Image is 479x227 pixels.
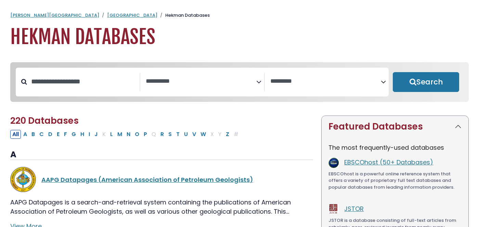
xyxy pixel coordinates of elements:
[10,12,469,19] nav: breadcrumb
[27,76,140,87] input: Search database by title or keyword
[393,72,459,92] button: Submit for Search Results
[270,78,381,85] textarea: Search
[107,12,157,18] a: [GEOGRAPHIC_DATA]
[166,130,174,139] button: Filter Results S
[10,150,313,160] h3: A
[142,130,149,139] button: Filter Results P
[55,130,62,139] button: Filter Results E
[10,130,241,138] div: Alpha-list to filter by first letter of database name
[62,130,69,139] button: Filter Results F
[69,130,78,139] button: Filter Results G
[158,130,166,139] button: Filter Results R
[125,130,132,139] button: Filter Results N
[92,130,100,139] button: Filter Results J
[37,130,46,139] button: Filter Results C
[344,204,364,213] a: JSTOR
[10,198,313,216] p: AAPG Datapages is a search-and-retrieval system containing the publications of American Associati...
[108,130,115,139] button: Filter Results L
[10,62,469,102] nav: Search filters
[157,12,210,19] li: Hekman Databases
[146,78,256,85] textarea: Search
[133,130,141,139] button: Filter Results O
[115,130,124,139] button: Filter Results M
[328,143,462,152] p: The most frequently-used databases
[322,116,468,137] button: Featured Databases
[10,12,99,18] a: [PERSON_NAME][GEOGRAPHIC_DATA]
[21,130,29,139] button: Filter Results A
[344,158,433,166] a: EBSCOhost (50+ Databases)
[29,130,37,139] button: Filter Results B
[328,171,462,191] p: EBSCOhost is a powerful online reference system that offers a variety of proprietary full text da...
[10,26,469,49] h1: Hekman Databases
[190,130,198,139] button: Filter Results V
[224,130,231,139] button: Filter Results Z
[78,130,86,139] button: Filter Results H
[41,175,253,184] a: AAPG Datapages (American Association of Petroleum Geologists)
[10,130,21,139] button: All
[46,130,54,139] button: Filter Results D
[10,115,79,127] span: 220 Databases
[87,130,92,139] button: Filter Results I
[174,130,182,139] button: Filter Results T
[182,130,190,139] button: Filter Results U
[198,130,208,139] button: Filter Results W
